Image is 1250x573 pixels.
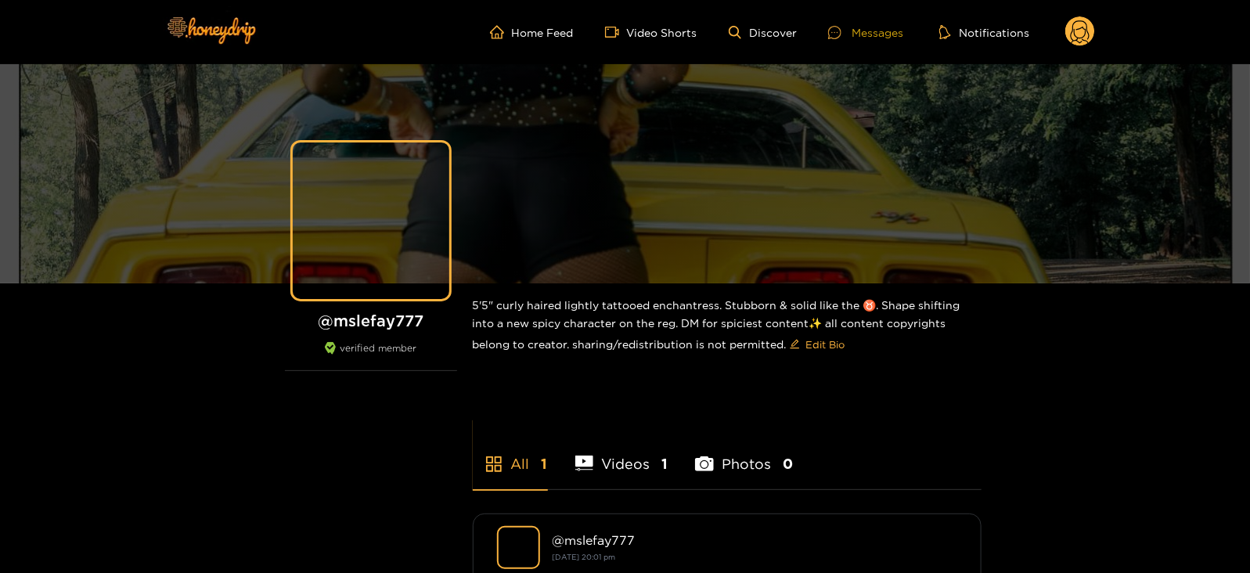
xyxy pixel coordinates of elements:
li: Videos [575,419,668,489]
img: mslefay777 [497,526,540,569]
a: Home Feed [490,25,574,39]
span: video-camera [605,25,627,39]
span: 1 [661,454,668,474]
span: 1 [542,454,548,474]
span: appstore [485,455,503,474]
button: editEdit Bio [787,332,848,357]
li: All [473,419,548,489]
span: 0 [783,454,793,474]
span: edit [790,339,800,351]
div: verified member [285,342,457,371]
li: Photos [695,419,793,489]
a: Video Shorts [605,25,697,39]
span: home [490,25,512,39]
div: 5'5" curly haired lightly tattooed enchantress. Stubborn & solid like the ♉️. Shape shifting into... [473,283,982,369]
div: Messages [828,23,903,41]
span: Edit Bio [806,337,845,352]
button: Notifications [935,24,1034,40]
h1: @ mslefay777 [285,311,457,330]
div: @ mslefay777 [553,533,957,547]
a: Discover [729,26,797,39]
small: [DATE] 20:01 pm [553,553,616,561]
